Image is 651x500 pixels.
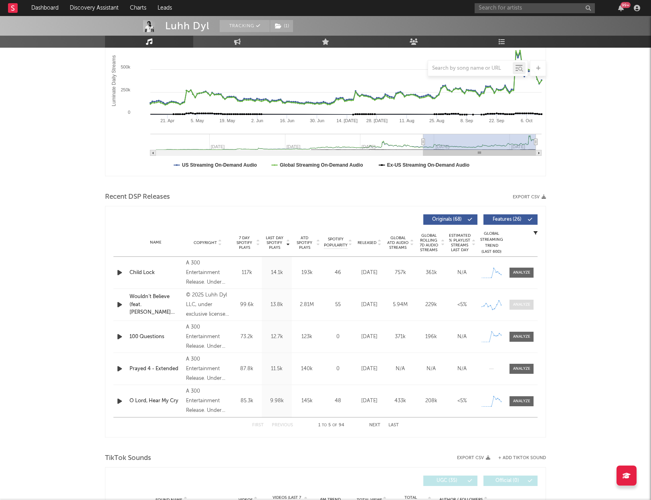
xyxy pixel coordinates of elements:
button: Next [369,423,380,427]
text: 5. May [191,118,204,123]
span: Official ( 0 ) [489,478,526,483]
span: 7 Day Spotify Plays [234,236,255,250]
text: 14. [DATE] [336,118,358,123]
div: 196k [418,333,445,341]
text: 25. Aug [429,118,444,123]
div: 0 [324,365,352,373]
div: 371k [387,333,414,341]
text: 19. May [219,118,235,123]
button: Official(0) [483,476,538,486]
div: Name [129,240,182,246]
div: 14.1k [264,269,290,277]
div: 73.2k [234,333,260,341]
div: [DATE] [356,269,383,277]
div: 46 [324,269,352,277]
div: 193k [294,269,320,277]
div: N/A [449,269,475,277]
a: O Lord, Hear My Cry [129,397,182,405]
div: [DATE] [356,397,383,405]
span: Estimated % Playlist Streams Last Day [449,233,471,252]
a: Child Lock [129,269,182,277]
text: 11. Aug [399,118,414,123]
span: Last Day Spotify Plays [264,236,285,250]
div: 99 + [621,2,631,8]
div: N/A [449,333,475,341]
button: 99+ [618,5,624,11]
span: UGC ( 35 ) [429,478,465,483]
div: [DATE] [356,333,383,341]
div: N/A [449,365,475,373]
div: 361k [418,269,445,277]
div: A 300 Entertainment Release. Under exclusive license to 300 Entertainment LLC., © 2025 Luhh Dyl LLC [186,387,230,415]
div: <5% [449,397,475,405]
a: 100 Questions [129,333,182,341]
div: 87.8k [234,365,260,373]
span: Features ( 26 ) [489,217,526,222]
div: Wouldn’t Believe (feat. [PERSON_NAME] Official) [129,293,182,317]
div: 99.6k [234,301,260,309]
div: 757k [387,269,414,277]
div: © 2025 Luhh Dyl LLC, under exclusive license to 300 Entertainment LLC [186,290,230,319]
div: 145k [294,397,320,405]
div: [DATE] [356,365,383,373]
div: 1 5 94 [309,421,353,430]
div: A 300 Entertainment Release. Under exclusive license to 300 Entertainment LLC., © 2025 Luhh Dyl LLC [186,258,230,287]
span: Spotify Popularity [324,236,348,248]
span: Global ATD Audio Streams [387,236,409,250]
text: Ex-US Streaming On-Demand Audio [387,162,470,168]
div: Luhh Dyl [165,20,210,32]
button: Features(26) [483,214,538,225]
svg: Luminate Daily Consumption [105,16,546,176]
text: 30. Jun [310,118,324,123]
text: 22. Sep [489,118,504,123]
text: 0 [128,110,130,115]
button: (1) [270,20,293,32]
a: Prayed 4 - Extended [129,365,182,373]
span: Originals ( 68 ) [429,217,465,222]
div: A 300 Entertainment Release. Under exclusive license to 300 Entertainment LLC., © 2025 Luhh Dyl LLC [186,323,230,351]
button: Export CSV [513,195,546,200]
div: 433k [387,397,414,405]
span: Global Rolling 7D Audio Streams [418,233,440,252]
div: 55 [324,301,352,309]
button: Originals(68) [423,214,477,225]
button: Export CSV [457,456,490,460]
input: Search by song name or URL [428,65,513,72]
text: 28. [DATE] [366,118,388,123]
div: 12.7k [264,333,290,341]
input: Search for artists [475,3,595,13]
div: N/A [387,365,414,373]
text: Global Streaming On-Demand Audio [280,162,363,168]
button: Tracking [220,20,270,32]
text: Luminate Daily Streams [111,55,117,106]
div: 117k [234,269,260,277]
span: ( 1 ) [270,20,293,32]
span: TikTok Sounds [105,454,151,463]
div: 48 [324,397,352,405]
button: Last [388,423,399,427]
span: Recent DSP Releases [105,192,170,202]
div: 85.3k [234,397,260,405]
text: 250k [121,87,130,92]
button: Previous [272,423,293,427]
div: [DATE] [356,301,383,309]
span: Released [358,240,376,245]
div: 208k [418,397,445,405]
div: 9.98k [264,397,290,405]
text: US Streaming On-Demand Audio [182,162,257,168]
div: 5.94M [387,301,414,309]
text: 21. Apr [160,118,174,123]
div: 123k [294,333,320,341]
button: First [252,423,264,427]
div: 11.5k [264,365,290,373]
span: of [332,423,337,427]
text: 2. Jun [251,118,263,123]
div: 229k [418,301,445,309]
div: Global Streaming Trend (Last 60D) [479,231,503,255]
div: N/A [418,365,445,373]
button: + Add TikTok Sound [490,456,546,460]
span: ATD Spotify Plays [294,236,315,250]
